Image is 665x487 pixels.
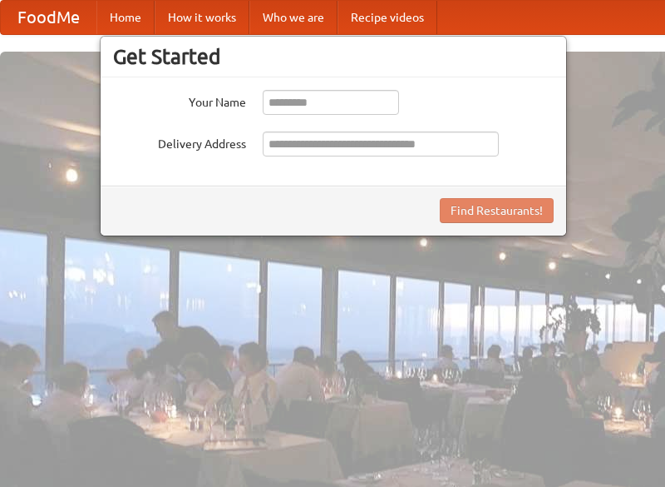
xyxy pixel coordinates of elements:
label: Your Name [113,90,246,111]
a: Home [96,1,155,34]
h3: Get Started [113,44,554,69]
a: Recipe videos [337,1,437,34]
a: FoodMe [1,1,96,34]
a: Who we are [249,1,337,34]
a: How it works [155,1,249,34]
label: Delivery Address [113,132,246,152]
button: Find Restaurants! [440,198,554,223]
